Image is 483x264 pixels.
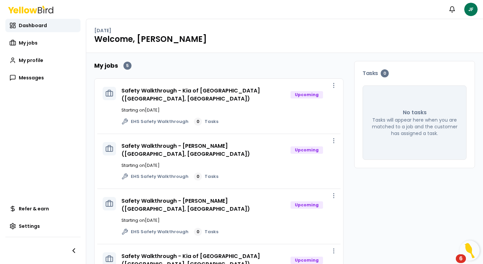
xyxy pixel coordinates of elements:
div: Upcoming [290,91,323,98]
p: Starting on [DATE] [121,162,335,169]
span: My profile [19,57,43,64]
h3: Tasks [363,69,467,77]
p: [DATE] [94,27,111,34]
a: Safety Walkthrough - [PERSON_NAME] ([GEOGRAPHIC_DATA], [GEOGRAPHIC_DATA]) [121,142,250,158]
span: EHS Safety Walkthrough [131,173,189,180]
div: 0 [381,69,389,77]
a: Refer & earn [5,202,80,215]
span: Settings [19,223,40,229]
a: Safety Walkthrough - [PERSON_NAME] ([GEOGRAPHIC_DATA], [GEOGRAPHIC_DATA]) [121,197,250,213]
button: Open Resource Center, 6 new notifications [460,241,480,261]
span: My jobs [19,40,38,46]
a: Dashboard [5,19,80,32]
div: Upcoming [290,201,323,209]
a: 0Tasks [194,173,218,181]
div: 0 [194,173,202,181]
div: Upcoming [290,146,323,154]
span: Refer & earn [19,205,49,212]
a: My jobs [5,36,80,50]
a: My profile [5,54,80,67]
div: 0 [194,228,202,236]
a: Settings [5,219,80,233]
span: JF [464,3,478,16]
h2: My jobs [94,61,118,70]
p: Starting on [DATE] [121,107,335,114]
div: 0 [194,118,202,126]
a: Safety Walkthrough - Kia of [GEOGRAPHIC_DATA] ([GEOGRAPHIC_DATA], [GEOGRAPHIC_DATA]) [121,87,260,103]
p: Tasks will appear here when you are matched to a job and the customer has assigned a task. [371,117,458,137]
span: Messages [19,74,44,81]
a: Messages [5,71,80,84]
a: 0Tasks [194,118,218,126]
div: Upcoming [290,257,323,264]
p: Starting on [DATE] [121,217,335,224]
a: 0Tasks [194,228,218,236]
p: No tasks [403,109,427,117]
span: EHS Safety Walkthrough [131,118,189,125]
span: EHS Safety Walkthrough [131,228,189,235]
h1: Welcome, [PERSON_NAME] [94,34,475,45]
div: 5 [123,62,131,70]
span: Dashboard [19,22,47,29]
